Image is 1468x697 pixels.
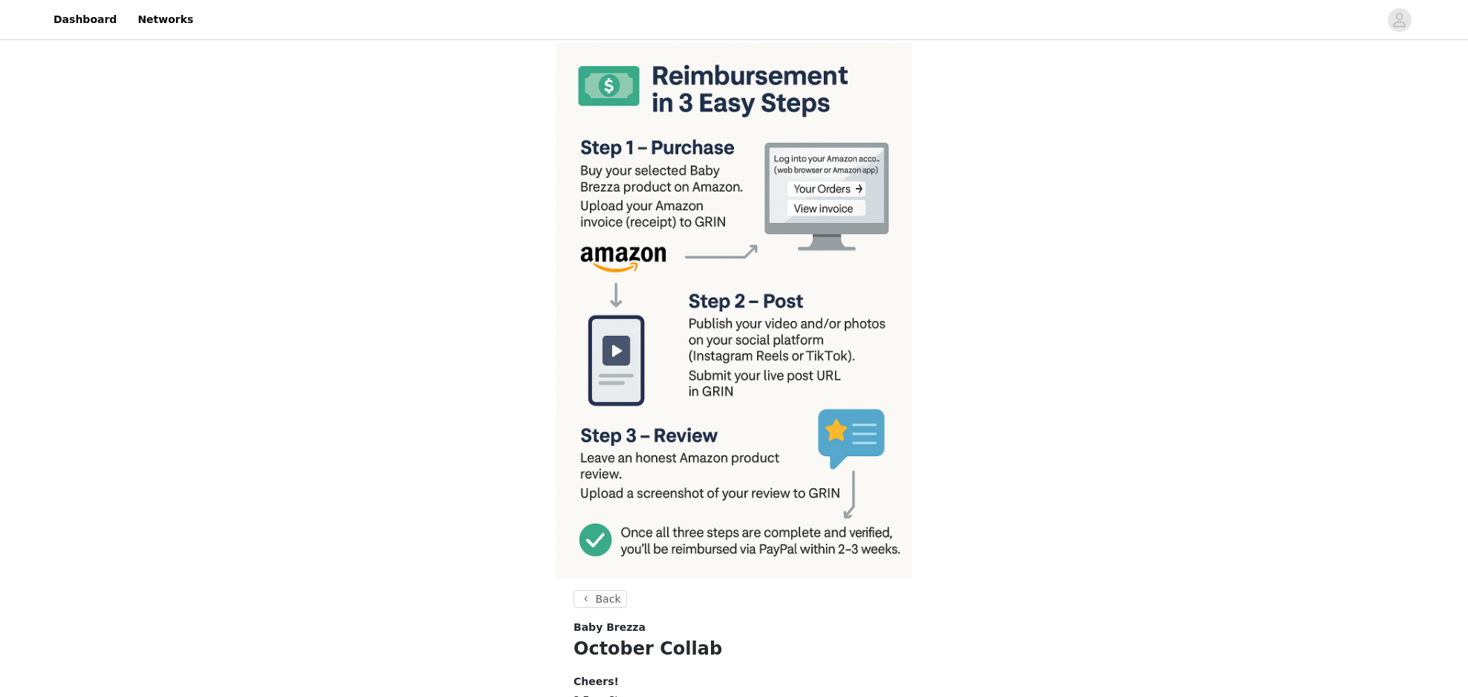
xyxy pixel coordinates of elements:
span: Baby Brezza [574,620,646,635]
h1: October Collab [574,635,894,662]
a: Dashboard [45,3,126,36]
div: avatar [1392,8,1406,32]
img: campaign image [556,43,912,578]
button: Back [574,590,627,608]
a: Networks [129,3,202,36]
h4: Cheers! [574,674,894,690]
